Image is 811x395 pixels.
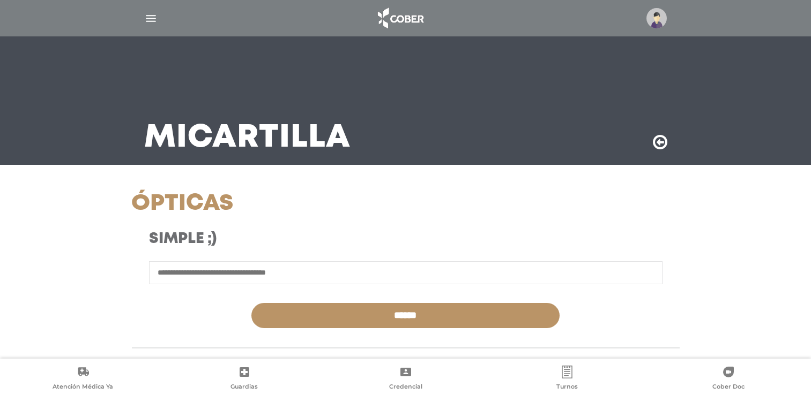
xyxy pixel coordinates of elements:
img: logo_cober_home-white.png [372,5,428,31]
h3: Mi Cartilla [144,124,351,152]
a: Atención Médica Ya [2,366,163,393]
span: Turnos [556,383,578,392]
a: Credencial [325,366,486,393]
h1: Ópticas [131,191,492,217]
span: Guardias [230,383,258,392]
img: Cober_menu-lines-white.svg [144,12,158,25]
span: Cober Doc [712,383,745,392]
span: Credencial [389,383,422,392]
a: Cober Doc [648,366,809,393]
a: Guardias [163,366,325,393]
span: Atención Médica Ya [53,383,113,392]
img: profile-placeholder.svg [646,8,667,28]
h3: Simple ;) [149,230,474,248]
a: Turnos [486,366,648,393]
